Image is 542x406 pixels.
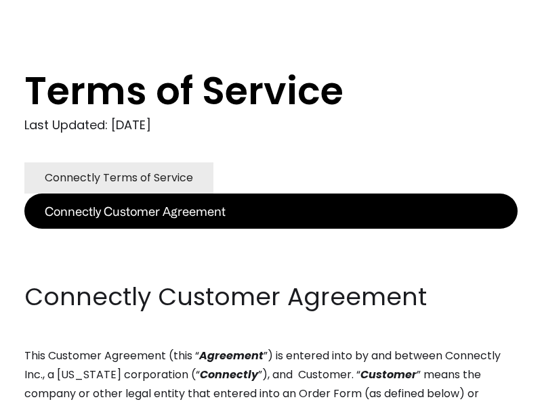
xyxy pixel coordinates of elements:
[24,115,518,135] div: Last Updated: [DATE]
[24,254,518,273] p: ‍
[360,367,417,382] em: Customer
[24,280,518,314] h2: Connectly Customer Agreement
[24,229,518,248] p: ‍
[199,348,264,363] em: Agreement
[45,202,226,221] div: Connectly Customer Agreement
[24,68,518,115] h1: Terms of Service
[45,168,193,187] div: Connectly Terms of Service
[27,382,81,401] ul: Language list
[14,381,81,401] aside: Language selected: English
[200,367,258,382] em: Connectly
